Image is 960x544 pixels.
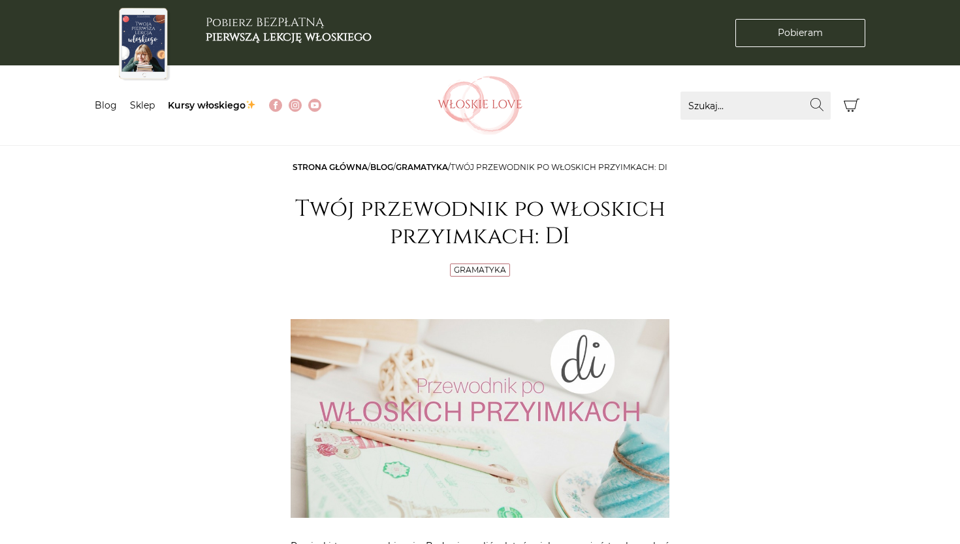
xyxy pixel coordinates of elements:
img: Włoskielove [438,76,522,135]
b: pierwszą lekcję włoskiego [206,29,372,45]
a: Kursy włoskiego [168,99,256,111]
h3: Pobierz BEZPŁATNĄ [206,16,372,44]
span: Twój przewodnik po włoskich przyimkach: DI [451,162,667,172]
a: Gramatyka [454,265,506,275]
img: ✨ [246,100,255,109]
a: Gramatyka [396,162,448,172]
button: Koszyk [837,92,865,120]
span: / / / [293,162,667,172]
a: Sklep [130,99,155,111]
a: Blog [370,162,393,172]
input: Szukaj... [680,92,831,120]
span: Pobieram [778,26,823,40]
a: Strona główna [293,162,368,172]
h1: Twój przewodnik po włoskich przyimkach: DI [291,195,669,250]
a: Pobieram [735,19,865,47]
a: Blog [95,99,117,111]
